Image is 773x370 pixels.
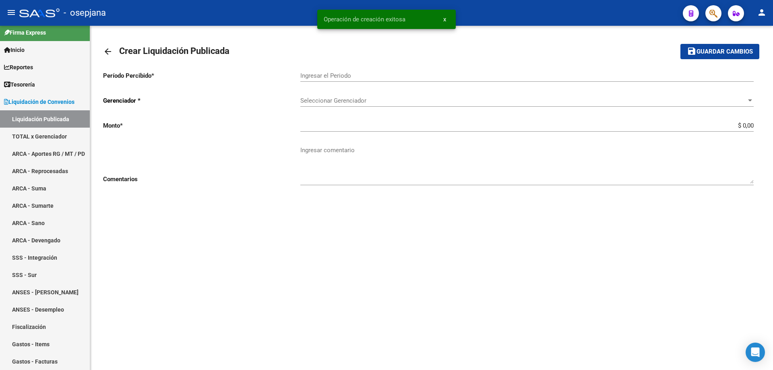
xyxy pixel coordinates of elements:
[119,46,229,56] span: Crear Liquidación Publicada
[687,46,697,56] mat-icon: save
[103,47,113,56] mat-icon: arrow_back
[103,96,300,105] p: Gerenciador *
[680,44,759,59] button: Guardar cambios
[746,343,765,362] div: Open Intercom Messenger
[300,97,746,104] span: Seleccionar Gerenciador
[4,80,35,89] span: Tesorería
[697,48,753,56] span: Guardar cambios
[103,71,300,80] p: Período Percibido
[324,15,405,23] span: Operación de creación exitosa
[4,63,33,72] span: Reportes
[64,4,106,22] span: - osepjana
[4,97,74,106] span: Liquidación de Convenios
[6,8,16,17] mat-icon: menu
[103,121,300,130] p: Monto
[757,8,767,17] mat-icon: person
[443,16,446,23] span: x
[4,45,25,54] span: Inicio
[103,175,300,184] p: Comentarios
[437,12,453,27] button: x
[4,28,46,37] span: Firma Express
